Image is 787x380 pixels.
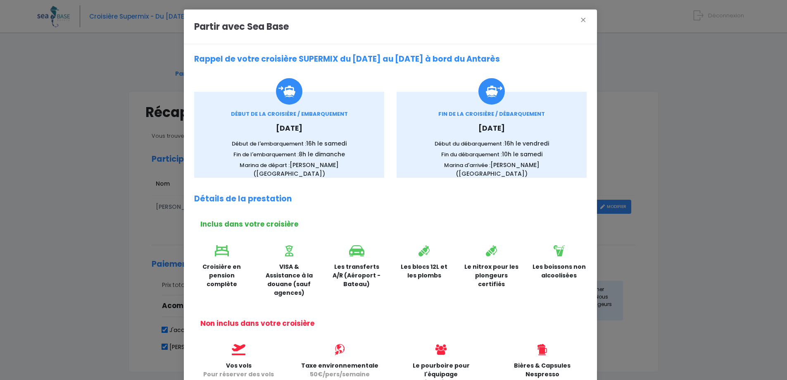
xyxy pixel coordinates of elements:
[409,161,574,178] p: Marina d'arrivée :
[207,139,372,148] p: Début de l'embarquement :
[329,263,384,289] p: Les transferts A/R (Aéroport - Bateau)
[537,344,547,355] img: icon_biere.svg
[231,110,348,118] span: DÉBUT DE LA CROISIÈRE / EMBARQUEMENT
[276,123,302,133] span: [DATE]
[554,245,565,256] img: icon_boisson.svg
[435,344,447,355] img: icon_users@2x.png
[334,344,345,355] img: icon_environment.svg
[478,123,505,133] span: [DATE]
[207,161,372,178] p: Marina de départ :
[253,161,339,178] span: [PERSON_NAME] ([GEOGRAPHIC_DATA])
[276,78,302,105] img: Icon_embarquement.svg
[194,263,249,289] p: Croisière en pension complète
[310,370,370,378] span: 50€/pers/semaine
[575,14,592,25] button: Close
[262,263,316,297] p: VISA & Assistance à la douane (sauf agences)
[502,150,542,158] span: 10h le samedi
[194,20,289,33] h5: Partir avec Sea Base
[194,55,587,64] h2: Rappel de votre croisière SUPERMIX du [DATE] au [DATE] à bord du Antarès
[532,263,587,280] p: Les boissons non alcoolisées
[215,245,229,256] img: icon_lit.svg
[295,361,384,379] p: Taxe environnementale
[409,150,574,159] p: Fin du débarquement :
[438,110,545,118] span: FIN DE LA CROISIÈRE / DÉBARQUEMENT
[285,245,293,256] img: icon_visa.svg
[486,245,497,256] img: icon_bouteille.svg
[418,245,430,256] img: icon_bouteille.svg
[478,78,505,105] img: icon_debarquement.svg
[504,139,549,148] span: 16h le vendredi
[306,139,347,148] span: 16h le samedi
[194,194,587,204] h2: Détails de la prestation
[464,263,519,289] p: Le nitrox pour les plongeurs certifiés
[299,150,345,158] span: 8h le dimanche
[232,344,246,355] img: icon_vols.svg
[207,150,372,159] p: Fin de l'embarquement :
[409,139,574,148] p: Début du débarquement :
[200,220,587,228] h2: Inclus dans votre croisière
[456,161,540,178] span: [PERSON_NAME] ([GEOGRAPHIC_DATA])
[397,263,452,280] p: Les blocs 12L et les plombs
[200,319,587,327] h2: Non inclus dans votre croisière
[349,245,364,256] img: icon_voiture.svg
